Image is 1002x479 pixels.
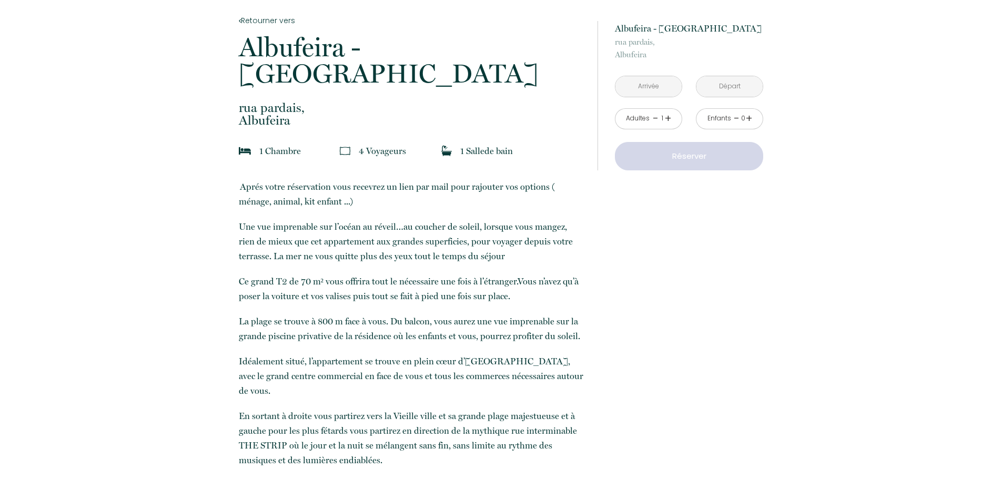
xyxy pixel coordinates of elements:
[359,144,406,158] p: 4 Voyageur
[239,314,584,343] p: La plage se trouve à 800 m face à vous. Du balcon, vous aurez une vue imprenable sur la grande pi...
[402,146,406,156] span: s
[653,110,659,127] a: -
[239,179,584,209] p: ​Aprés votre réservation vous recevrez un lien par mail pour rajouter vos options ( ménage, anima...
[615,36,763,48] span: rua pardais,
[239,34,584,87] p: Albufeira - [GEOGRAPHIC_DATA]
[340,146,350,156] img: guests
[239,15,584,26] a: Retourner vers
[239,274,584,303] p: Ce grand T2 de 70 m² vous offrira tout le nécessaire une fois à l’étranger.Vous n’avez qu’à poser...
[239,354,584,398] p: Idéalement situé, l’appartement se trouve en plein cœur d’[GEOGRAPHIC_DATA], avec le grand centre...
[239,101,584,114] span: rua pardais,
[239,101,584,127] p: Albufeira
[746,110,752,127] a: +
[665,110,671,127] a: +
[660,114,665,124] div: 1
[615,142,763,170] button: Réserver
[619,150,760,162] p: Réserver
[460,144,513,158] p: 1 Salle de bain
[239,219,584,263] p: Une vue imprenable sur l’océan au réveil…au coucher de soleil, lorsque vous mangez, rien de mieux...
[615,76,682,97] input: Arrivée
[615,21,763,36] p: Albufeira - [GEOGRAPHIC_DATA]
[239,409,584,467] p: En sortant à droite vous partirez vers la Vieille ville et sa grande plage majestueuse et à gauch...
[734,110,740,127] a: -
[626,114,650,124] div: Adultes
[259,144,301,158] p: 1 Chambre
[696,76,763,97] input: Départ
[615,36,763,61] p: Albufeira
[741,114,746,124] div: 0
[707,114,731,124] div: Enfants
